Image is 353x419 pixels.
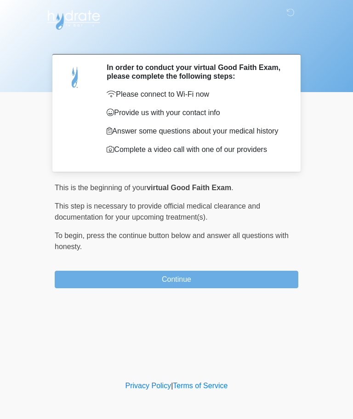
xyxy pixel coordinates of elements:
[55,271,298,288] button: Continue
[107,126,285,137] p: Answer some questions about your medical history
[231,184,233,192] span: .
[107,63,285,81] h2: In order to conduct your virtual Good Faith Exam, please complete the following steps:
[46,7,102,30] img: Hydrate IV Bar - Arcadia Logo
[62,63,89,91] img: Agent Avatar
[173,382,228,390] a: Terms of Service
[107,89,285,100] p: Please connect to Wi-Fi now
[107,107,285,118] p: Provide us with your contact info
[55,202,260,221] span: This step is necessary to provide official medical clearance and documentation for your upcoming ...
[55,184,147,192] span: This is the beginning of your
[48,33,305,50] h1: ‎ ‎ ‎ ‎
[55,232,86,239] span: To begin,
[55,232,289,250] span: press the continue button below and answer all questions with honesty.
[107,144,285,155] p: Complete a video call with one of our providers
[125,382,171,390] a: Privacy Policy
[147,184,231,192] strong: virtual Good Faith Exam
[171,382,173,390] a: |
